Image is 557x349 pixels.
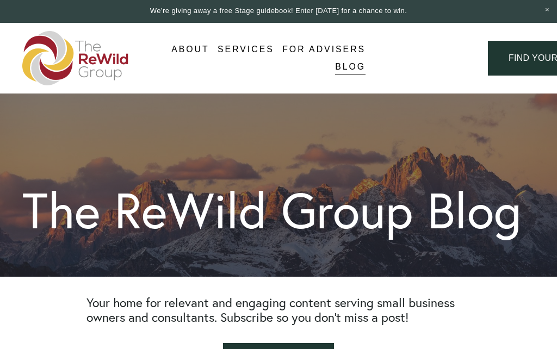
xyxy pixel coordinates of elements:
[171,42,209,58] span: About
[22,185,521,235] h1: The ReWild Group Blog
[86,295,471,325] h2: Your home for relevant and engaging content serving small business owners and consultants. Subscr...
[335,58,366,76] a: Blog
[218,41,274,58] a: folder dropdown
[218,42,274,58] span: Services
[282,41,366,58] a: For Advisers
[171,41,209,58] a: folder dropdown
[22,31,129,85] img: The ReWild Group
